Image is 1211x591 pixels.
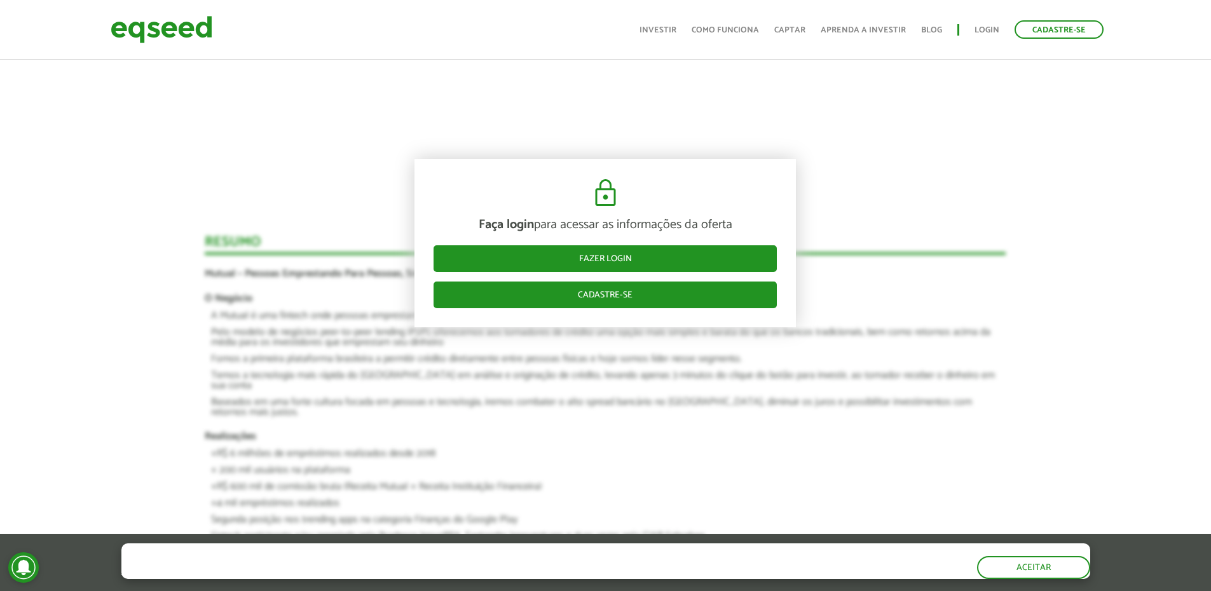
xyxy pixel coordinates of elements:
[977,556,1090,579] button: Aceitar
[821,26,906,34] a: Aprenda a investir
[692,26,759,34] a: Como funciona
[289,567,436,578] a: política de privacidade e de cookies
[479,214,534,235] strong: Faça login
[434,245,777,272] a: Fazer login
[434,217,777,233] p: para acessar as informações da oferta
[121,543,582,563] h5: O site da EqSeed utiliza cookies para melhorar sua navegação.
[434,282,777,308] a: Cadastre-se
[774,26,805,34] a: Captar
[640,26,676,34] a: Investir
[590,178,621,208] img: cadeado.svg
[975,26,999,34] a: Login
[1015,20,1104,39] a: Cadastre-se
[111,13,212,46] img: EqSeed
[121,566,582,578] p: Ao clicar em "aceitar", você aceita nossa .
[921,26,942,34] a: Blog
